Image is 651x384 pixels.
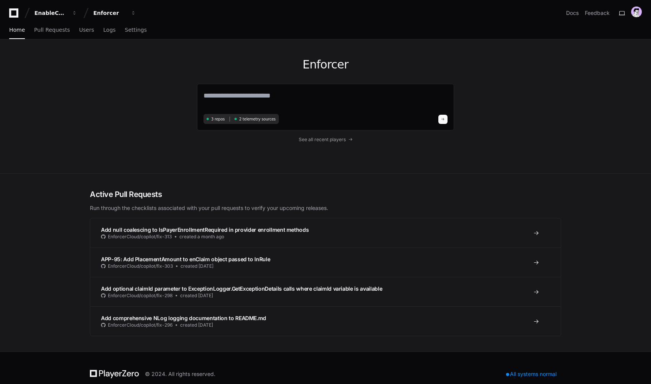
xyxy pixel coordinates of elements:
a: Pull Requests [34,21,70,39]
span: APP-95: Add PlacementAmount to enClaim object passed to InRule [101,256,270,262]
a: See all recent players [197,137,454,143]
span: Add optional claimId parameter to ExceptionLogger.GetExceptionDetails calls where claimId variabl... [101,285,382,292]
span: Settings [125,28,146,32]
a: Settings [125,21,146,39]
p: Run through the checklists associated with your pull requests to verify your upcoming releases. [90,204,561,212]
span: Home [9,28,25,32]
a: Home [9,21,25,39]
div: EnableComp [34,9,67,17]
span: EnforcerCloud/copilot/fix-303 [108,263,173,269]
span: created [DATE] [181,263,213,269]
span: EnforcerCloud/copilot/fix-296 [108,322,173,328]
a: Logs [103,21,116,39]
h2: Active Pull Requests [90,189,561,200]
div: Enforcer [93,9,126,17]
img: avatar [631,7,642,17]
span: Pull Requests [34,28,70,32]
a: APP-95: Add PlacementAmount to enClaim object passed to InRuleEnforcerCloud/copilot/fix-303create... [90,247,561,277]
button: Feedback [585,9,610,17]
button: EnableComp [31,6,80,20]
span: created a month ago [179,234,224,240]
a: Users [79,21,94,39]
span: 3 repos [211,116,225,122]
span: Logs [103,28,116,32]
h1: Enforcer [197,58,454,72]
a: Add comprehensive NLog logging documentation to README.mdEnforcerCloud/copilot/fix-296created [DATE] [90,306,561,336]
span: See all recent players [299,137,346,143]
span: created [DATE] [180,293,213,299]
span: EnforcerCloud/copilot/fix-298 [108,293,173,299]
span: EnforcerCloud/copilot/fix-313 [108,234,172,240]
a: Add null coalescing to IsPayerEnrollmentRequired in provider enrollment methodsEnforcerCloud/copi... [90,218,561,247]
span: Users [79,28,94,32]
span: Add comprehensive NLog logging documentation to README.md [101,315,266,321]
button: Enforcer [90,6,139,20]
div: All systems normal [501,369,561,379]
span: created [DATE] [180,322,213,328]
span: 2 telemetry sources [239,116,275,122]
span: Add null coalescing to IsPayerEnrollmentRequired in provider enrollment methods [101,226,309,233]
a: Add optional claimId parameter to ExceptionLogger.GetExceptionDetails calls where claimId variabl... [90,277,561,306]
div: © 2024. All rights reserved. [145,370,215,378]
a: Docs [566,9,579,17]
